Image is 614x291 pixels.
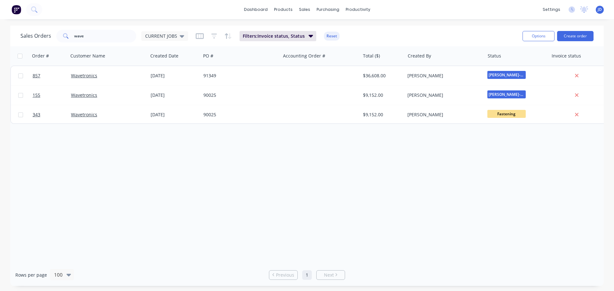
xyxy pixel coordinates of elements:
div: 90025 [203,92,274,98]
span: [PERSON_NAME]-Power C5 [487,90,526,98]
div: 90025 [203,111,274,118]
div: Customer Name [70,53,105,59]
a: 343 [33,105,71,124]
div: sales [296,5,313,14]
div: [PERSON_NAME] [407,111,478,118]
button: Reset [324,32,340,41]
span: JD [598,7,602,12]
div: [DATE] [151,73,198,79]
div: $9,152.00 [363,92,400,98]
div: productivity [342,5,374,14]
span: 343 [33,111,40,118]
a: 857 [33,66,71,85]
span: Next [324,272,334,278]
a: Wavetronics [71,92,97,98]
span: Filters: Invoice status, Status [243,33,305,39]
a: Previous page [269,272,297,278]
span: 857 [33,73,40,79]
span: 155 [33,92,40,98]
div: [DATE] [151,111,198,118]
span: Fastening [487,110,526,118]
div: Total ($) [363,53,380,59]
div: $9,152.00 [363,111,400,118]
span: Rows per page [15,272,47,278]
h1: Sales Orders [20,33,51,39]
a: dashboard [241,5,271,14]
input: Search... [74,30,137,42]
div: Order # [32,53,49,59]
div: Accounting Order # [283,53,325,59]
span: [PERSON_NAME]-Power C5 [487,71,526,79]
div: Created By [408,53,431,59]
a: Next page [317,272,345,278]
span: Previous [276,272,294,278]
div: Status [488,53,501,59]
div: settings [539,5,563,14]
div: products [271,5,296,14]
div: 91349 [203,73,274,79]
a: 155 [33,86,71,105]
button: Create order [557,31,594,41]
a: Page 1 is your current page [302,270,312,280]
button: Options [523,31,555,41]
button: Filters:Invoice status, Status [240,31,316,41]
div: Invoice status [552,53,581,59]
div: [DATE] [151,92,198,98]
div: Created Date [150,53,178,59]
iframe: Intercom live chat [592,269,608,285]
img: Factory [12,5,21,14]
span: CURRENT JOBS [145,33,177,39]
a: Wavetronics [71,73,97,79]
ul: Pagination [266,270,348,280]
a: Wavetronics [71,111,97,118]
div: PO # [203,53,213,59]
div: [PERSON_NAME] [407,92,478,98]
div: purchasing [313,5,342,14]
div: [PERSON_NAME] [407,73,478,79]
div: $36,608.00 [363,73,400,79]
